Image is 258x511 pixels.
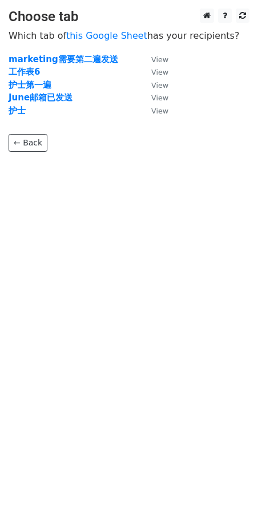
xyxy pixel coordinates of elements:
p: Which tab of has your recipients? [9,30,249,42]
h3: Choose tab [9,9,249,25]
a: this Google Sheet [66,30,147,41]
a: View [140,92,168,103]
small: View [151,81,168,90]
a: 护士 [9,106,26,116]
a: ← Back [9,134,47,152]
a: 护士第一遍 [9,80,51,90]
a: June邮箱已发送 [9,92,72,103]
a: View [140,54,168,64]
small: View [151,55,168,64]
small: View [151,107,168,115]
a: View [140,80,168,90]
a: View [140,67,168,77]
a: marketing需要第二遍发送 [9,54,118,64]
a: View [140,106,168,116]
small: View [151,94,168,102]
small: View [151,68,168,76]
a: 工作表6 [9,67,40,77]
